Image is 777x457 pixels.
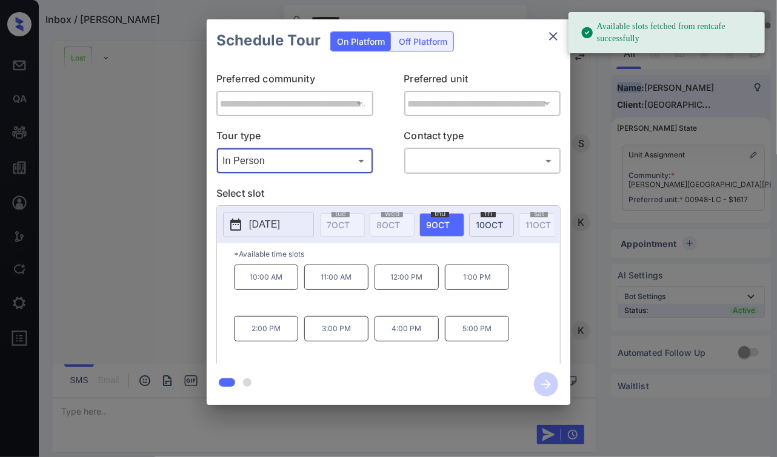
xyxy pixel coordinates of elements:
p: Contact type [404,128,561,148]
p: 3:00 PM [304,316,368,341]
div: Available slots fetched from rentcafe successfully [581,16,755,50]
div: date-select [469,213,514,237]
span: thu [431,210,449,217]
p: 1:00 PM [445,265,509,290]
p: 10:00 AM [234,265,298,290]
p: *Available time slots [234,243,560,265]
span: 9 OCT [426,220,450,230]
p: Preferred unit [404,71,561,91]
p: Preferred community [216,71,373,91]
p: 4:00 PM [375,316,439,341]
p: Select slot [216,186,561,205]
div: In Person [219,151,370,171]
div: Off Platform [393,32,453,51]
div: On Platform [331,32,391,51]
p: Tour type [216,128,373,148]
p: 5:00 PM [445,316,509,341]
button: [DATE] [223,212,314,237]
div: date-select [419,213,464,237]
span: 10 OCT [476,220,503,230]
p: 12:00 PM [375,265,439,290]
p: [DATE] [249,217,280,232]
p: 2:00 PM [234,316,298,341]
span: fri [481,210,496,217]
p: 11:00 AM [304,265,368,290]
button: close [541,24,565,48]
button: btn-next [527,369,565,400]
h2: Schedule Tour [207,19,330,62]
